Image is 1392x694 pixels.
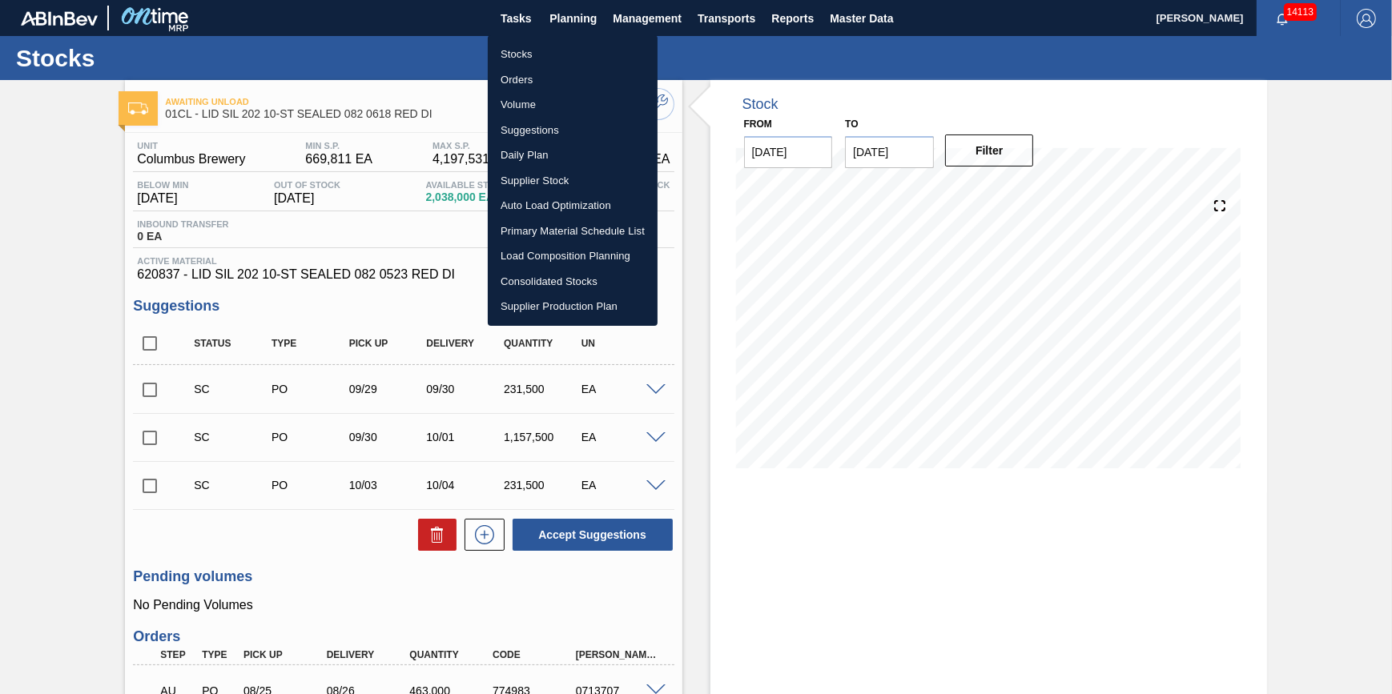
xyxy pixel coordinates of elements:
[488,67,658,93] a: Orders
[488,42,658,67] a: Stocks
[488,219,658,244] a: Primary Material Schedule List
[488,118,658,143] a: Suggestions
[488,294,658,319] a: Supplier Production Plan
[488,243,658,269] a: Load Composition Planning
[488,193,658,219] a: Auto Load Optimization
[488,92,658,118] a: Volume
[488,269,658,295] a: Consolidated Stocks
[488,142,658,168] a: Daily Plan
[488,168,658,194] a: Supplier Stock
